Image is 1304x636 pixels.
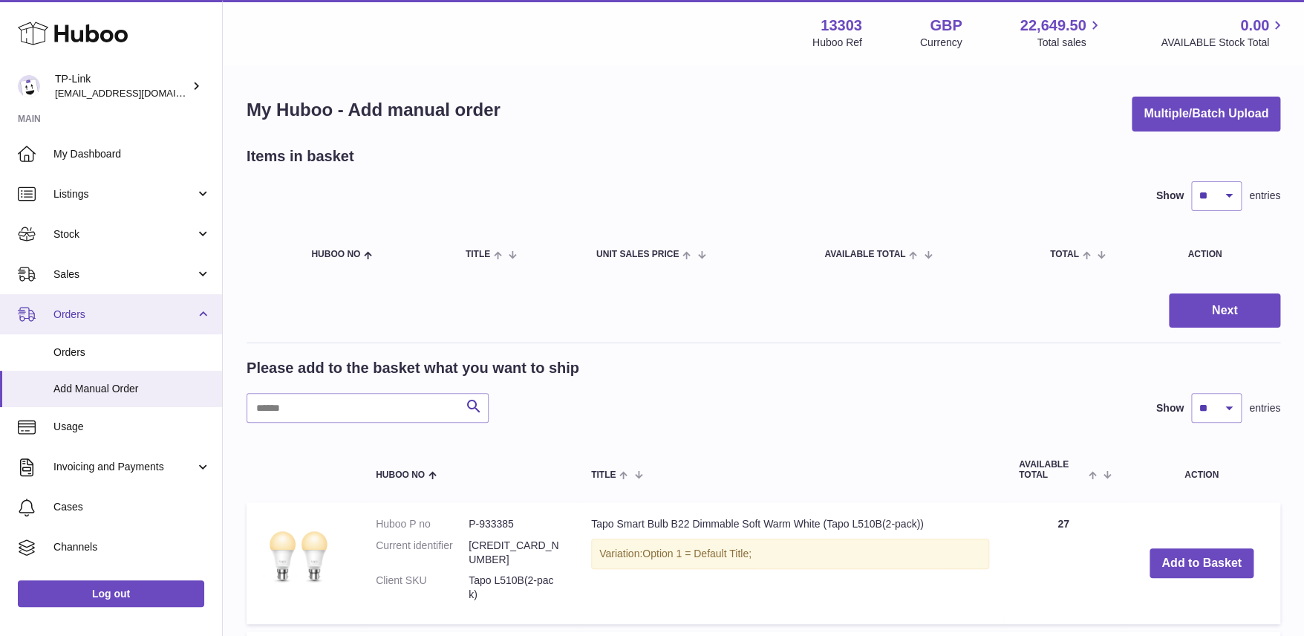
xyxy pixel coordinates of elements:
a: 22,649.50 Total sales [1020,16,1103,50]
dt: Huboo P no [376,517,469,531]
button: Next [1169,293,1280,328]
span: Sales [53,267,195,282]
img: gaby.chen@tp-link.com [18,75,40,97]
span: Usage [53,420,211,434]
span: Unit Sales Price [596,250,679,259]
span: My Dashboard [53,147,211,161]
dd: Tapo L510B(2-pack) [469,574,561,602]
h1: My Huboo - Add manual order [247,98,501,122]
a: Log out [18,580,204,607]
div: Huboo Ref [812,36,862,50]
dd: P-933385 [469,517,561,531]
span: Stock [53,227,195,241]
span: Channels [53,540,211,554]
div: Action [1187,250,1265,259]
td: 27 [1004,502,1123,624]
button: Add to Basket [1150,548,1254,579]
span: Add Manual Order [53,382,211,396]
img: Tapo Smart Bulb B22 Dimmable Soft Warm White (Tapo L510B(2-pack)) [261,517,336,591]
span: [EMAIL_ADDRESS][DOMAIN_NAME] [55,87,218,99]
span: Orders [53,345,211,360]
span: Cases [53,500,211,514]
span: AVAILABLE Total [1019,460,1085,479]
span: 0.00 [1240,16,1269,36]
a: 0.00 AVAILABLE Stock Total [1161,16,1286,50]
h2: Items in basket [247,146,354,166]
span: Total sales [1037,36,1103,50]
span: Orders [53,308,195,322]
span: Total [1050,250,1079,259]
span: Listings [53,187,195,201]
label: Show [1156,189,1184,203]
span: entries [1249,401,1280,415]
h2: Please add to the basket what you want to ship [247,358,579,378]
strong: 13303 [821,16,862,36]
span: Invoicing and Payments [53,460,195,474]
div: Variation: [591,539,989,569]
div: Currency [920,36,962,50]
span: entries [1249,189,1280,203]
span: Option 1 = Default Title; [642,548,752,559]
span: Huboo no [376,470,425,480]
strong: GBP [930,16,962,36]
td: Tapo Smart Bulb B22 Dimmable Soft Warm White (Tapo L510B(2-pack)) [576,502,1004,624]
span: Title [466,250,490,259]
span: 22,649.50 [1020,16,1086,36]
span: Huboo no [311,250,360,259]
label: Show [1156,401,1184,415]
span: AVAILABLE Total [824,250,905,259]
div: TP-Link [55,72,189,100]
th: Action [1123,445,1280,494]
dt: Client SKU [376,574,469,602]
button: Multiple/Batch Upload [1132,97,1280,132]
dt: Current identifier [376,539,469,567]
dd: [CREDIT_CARD_NUMBER] [469,539,561,567]
span: Title [591,470,616,480]
span: AVAILABLE Stock Total [1161,36,1286,50]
